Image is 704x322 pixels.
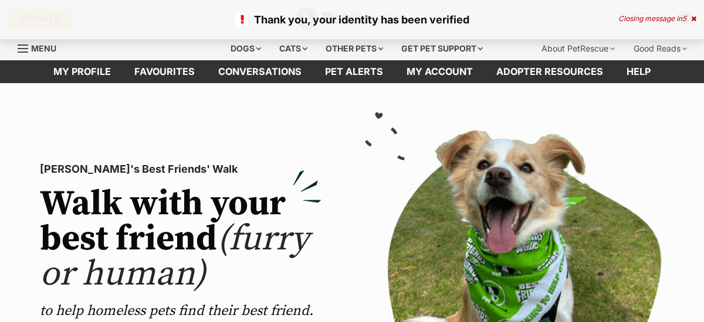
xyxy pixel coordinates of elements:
[271,37,316,60] div: Cats
[40,217,309,296] span: (furry or human)
[31,43,56,53] span: Menu
[485,60,615,83] a: Adopter resources
[393,37,491,60] div: Get pet support
[317,37,391,60] div: Other pets
[615,60,662,83] a: Help
[395,60,485,83] a: My account
[123,60,207,83] a: Favourites
[222,37,269,60] div: Dogs
[207,60,313,83] a: conversations
[40,187,321,292] h2: Walk with your best friend
[625,37,695,60] div: Good Reads
[42,60,123,83] a: My profile
[313,60,395,83] a: Pet alerts
[40,161,321,177] p: [PERSON_NAME]'s Best Friends' Walk
[18,37,65,58] a: Menu
[533,37,623,60] div: About PetRescue
[40,302,321,320] p: to help homeless pets find their best friend.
